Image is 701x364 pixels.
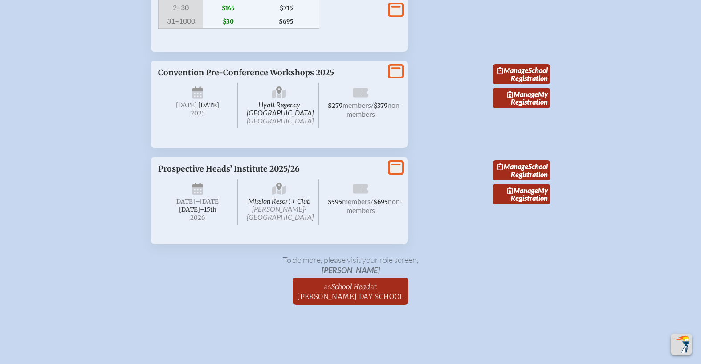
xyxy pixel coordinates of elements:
[671,334,692,355] button: Scroll Top
[328,198,342,206] span: $595
[342,101,371,109] span: members
[195,198,221,205] span: –[DATE]
[371,101,374,109] span: /
[247,116,314,125] span: [GEOGRAPHIC_DATA]
[342,197,371,205] span: members
[151,255,550,275] p: To do more, please visit your role screen ,
[373,198,388,206] span: $695
[240,83,319,128] span: Hyatt Regency [GEOGRAPHIC_DATA]
[253,1,319,15] span: $715
[179,206,216,213] span: [DATE]–⁠15th
[493,64,550,85] a: ManageSchool Registration
[165,214,230,221] span: 2026
[672,335,690,353] img: To the top
[370,281,377,291] span: at
[497,66,528,74] span: Manage
[497,162,528,171] span: Manage
[507,186,538,195] span: Manage
[176,102,197,109] span: [DATE]
[374,102,387,110] span: $379
[493,160,550,181] a: ManageSchool Registration
[240,179,319,225] span: Mission Resort + Club
[493,88,550,108] a: ManageMy Registration
[247,204,314,221] span: [PERSON_NAME]-[GEOGRAPHIC_DATA]
[493,184,550,204] a: ManageMy Registration
[165,110,230,117] span: 2025
[346,101,403,118] span: non-members
[322,265,380,275] span: [PERSON_NAME]
[297,292,404,301] span: [PERSON_NAME] Day School
[159,15,204,29] span: 31–1000
[293,278,408,305] a: asSchool Headat[PERSON_NAME] Day School
[174,198,195,205] span: [DATE]
[346,197,403,214] span: non-members
[328,102,342,110] span: $279
[198,102,219,109] span: [DATE]
[203,1,253,15] span: $145
[331,282,370,291] span: School Head
[159,1,204,15] span: 2–30
[203,15,253,29] span: $30
[507,90,538,98] span: Manage
[324,281,331,291] span: as
[158,68,383,78] p: Convention Pre-Conference Workshops 2025
[253,15,319,29] span: $695
[371,197,373,205] span: /
[158,164,383,174] p: Prospective Heads’ Institute 2025/26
